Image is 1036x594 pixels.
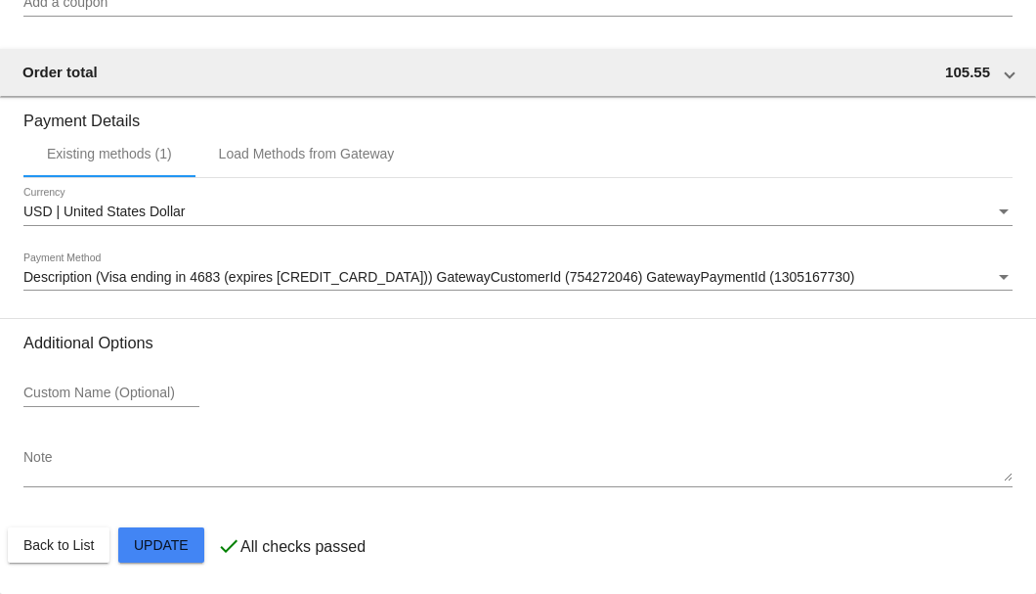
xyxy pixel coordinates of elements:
[23,537,94,553] span: Back to List
[217,534,240,558] mat-icon: check
[240,538,366,556] p: All checks passed
[23,97,1013,130] h3: Payment Details
[118,527,204,563] button: Update
[23,386,199,401] input: Custom Name (Optional)
[23,270,1013,286] mat-select: Payment Method
[945,64,990,80] span: 105.55
[23,334,1013,352] h3: Additional Options
[23,205,1013,220] mat-select: Currency
[219,146,395,161] div: Load Methods from Gateway
[8,527,109,563] button: Back to List
[47,146,172,161] div: Existing methods (1)
[23,269,855,285] span: Description (Visa ending in 4683 (expires [CREDIT_CARD_DATA])) GatewayCustomerId (754272046) Gate...
[22,64,98,80] span: Order total
[23,204,185,219] span: USD | United States Dollar
[134,537,189,553] span: Update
